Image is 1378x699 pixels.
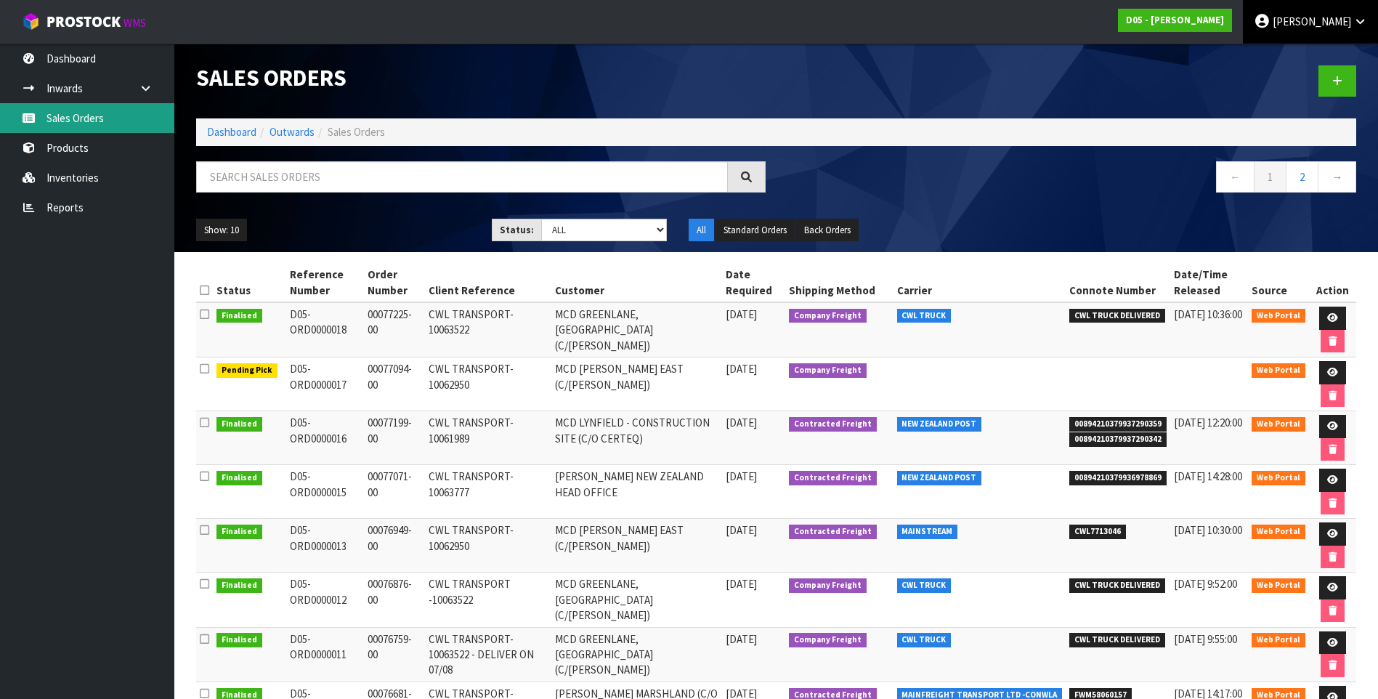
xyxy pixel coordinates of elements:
[1174,523,1242,537] span: [DATE] 10:30:00
[551,302,722,357] td: MCD GREENLANE, [GEOGRAPHIC_DATA] (C/[PERSON_NAME])
[551,357,722,411] td: MCD [PERSON_NAME] EAST (C/[PERSON_NAME])
[1273,15,1351,28] span: [PERSON_NAME]
[425,519,551,573] td: CWL TRANSPORT-10062950
[364,519,426,573] td: 00076949-00
[789,633,867,647] span: Company Freight
[726,307,757,321] span: [DATE]
[897,633,952,647] span: CWL TRUCK
[897,471,982,485] span: NEW ZEALAND POST
[364,465,426,519] td: 00077071-00
[425,465,551,519] td: CWL TRANSPORT-10063777
[726,632,757,646] span: [DATE]
[286,357,364,411] td: D05-ORD0000017
[364,411,426,465] td: 00077199-00
[726,523,757,537] span: [DATE]
[425,357,551,411] td: CWL TRANSPORT-10062950
[1174,307,1242,321] span: [DATE] 10:36:00
[1252,633,1305,647] span: Web Portal
[286,302,364,357] td: D05-ORD0000018
[286,411,364,465] td: D05-ORD0000016
[216,633,262,647] span: Finalised
[796,219,859,242] button: Back Orders
[1286,161,1318,193] a: 2
[1254,161,1286,193] a: 1
[897,309,952,323] span: CWL TRUCK
[364,263,426,302] th: Order Number
[1309,263,1356,302] th: Action
[1069,309,1165,323] span: CWL TRUCK DELIVERED
[1126,14,1224,26] strong: D05 - [PERSON_NAME]
[425,573,551,627] td: CWL TRANSPORT -10063522
[551,263,722,302] th: Customer
[286,573,364,627] td: D05-ORD0000012
[269,125,315,139] a: Outwards
[551,519,722,573] td: MCD [PERSON_NAME] EAST (C/[PERSON_NAME])
[1248,263,1309,302] th: Source
[1174,632,1237,646] span: [DATE] 9:55:00
[722,263,785,302] th: Date Required
[1252,525,1305,539] span: Web Portal
[1252,417,1305,432] span: Web Portal
[425,411,551,465] td: CWL TRANSPORT-10061989
[216,309,262,323] span: Finalised
[328,125,385,139] span: Sales Orders
[425,302,551,357] td: CWL TRANSPORT-10063522
[1069,633,1165,647] span: CWL TRUCK DELIVERED
[716,219,795,242] button: Standard Orders
[726,577,757,591] span: [DATE]
[1069,417,1167,432] span: 00894210379937290359
[286,263,364,302] th: Reference Number
[1069,578,1165,593] span: CWL TRUCK DELIVERED
[123,16,146,30] small: WMS
[1170,263,1249,302] th: Date/Time Released
[364,627,426,682] td: 00076759-00
[425,263,551,302] th: Client Reference
[551,627,722,682] td: MCD GREENLANE, [GEOGRAPHIC_DATA] (C/[PERSON_NAME])
[893,263,1066,302] th: Carrier
[789,417,877,432] span: Contracted Freight
[1069,471,1167,485] span: 00894210379936978869
[216,471,262,485] span: Finalised
[213,263,286,302] th: Status
[726,416,757,429] span: [DATE]
[789,363,867,378] span: Company Freight
[789,578,867,593] span: Company Freight
[897,578,952,593] span: CWL TRUCK
[1069,525,1126,539] span: CWL7713046
[789,471,877,485] span: Contracted Freight
[1069,432,1167,447] span: 00894210379937290342
[364,357,426,411] td: 00077094-00
[1252,363,1305,378] span: Web Portal
[1066,263,1170,302] th: Connote Number
[286,519,364,573] td: D05-ORD0000013
[689,219,714,242] button: All
[216,578,262,593] span: Finalised
[787,161,1357,197] nav: Page navigation
[897,417,982,432] span: NEW ZEALAND POST
[364,302,426,357] td: 00077225-00
[1216,161,1255,193] a: ←
[1174,469,1242,483] span: [DATE] 14:28:00
[196,219,247,242] button: Show: 10
[1174,577,1237,591] span: [DATE] 9:52:00
[216,525,262,539] span: Finalised
[500,224,534,236] strong: Status:
[551,411,722,465] td: MCD LYNFIELD - CONSTRUCTION SITE (C/O CERTEQ)
[1252,471,1305,485] span: Web Portal
[46,12,121,31] span: ProStock
[1318,161,1356,193] a: →
[216,363,277,378] span: Pending Pick
[789,309,867,323] span: Company Freight
[425,627,551,682] td: CWL TRANSPORT-10063522 - DELIVER ON 07/08
[1252,309,1305,323] span: Web Portal
[551,573,722,627] td: MCD GREENLANE, [GEOGRAPHIC_DATA] (C/[PERSON_NAME])
[726,469,757,483] span: [DATE]
[789,525,877,539] span: Contracted Freight
[785,263,893,302] th: Shipping Method
[364,573,426,627] td: 00076876-00
[196,161,728,193] input: Search sales orders
[897,525,958,539] span: MAINSTREAM
[726,362,757,376] span: [DATE]
[1252,578,1305,593] span: Web Portal
[22,12,40,31] img: cube-alt.png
